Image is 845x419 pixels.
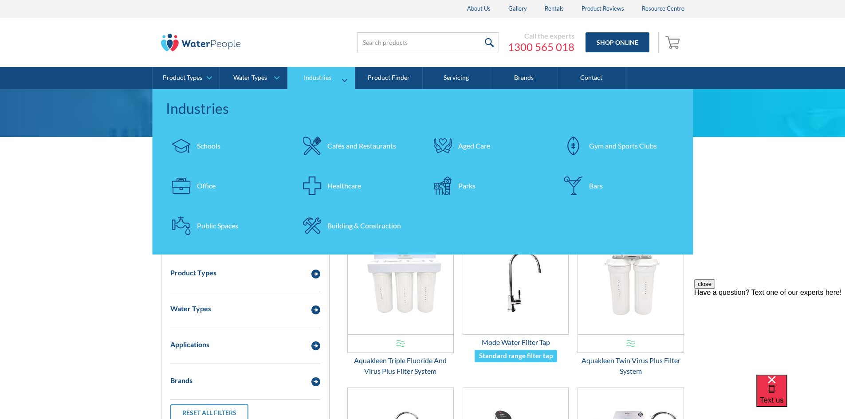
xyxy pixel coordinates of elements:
[197,180,216,191] div: Office
[166,170,288,201] a: Office
[427,130,549,161] a: Aged Care
[170,375,193,386] div: Brands
[665,35,682,49] img: shopping cart
[490,67,558,89] a: Brands
[423,67,490,89] a: Servicing
[463,228,569,334] img: Mode Water Filter Tap
[327,180,361,191] div: Healthcare
[347,355,454,376] div: Aquakleen Triple Fluoride And Virus Plus Filter System
[287,67,354,89] a: Industries
[296,130,418,161] a: Cafés and Restaurants
[327,220,401,231] div: Building & Construction
[357,32,499,52] input: Search products
[166,98,680,119] div: Industries
[589,180,603,191] div: Bars
[197,220,238,231] div: Public Spaces
[694,279,845,386] iframe: podium webchat widget prompt
[170,303,211,314] div: Water Types
[170,339,209,350] div: Applications
[558,67,625,89] a: Contact
[296,210,418,241] a: Building & Construction
[197,141,220,151] div: Schools
[153,89,693,255] nav: Industries
[663,32,684,53] a: Open empty cart
[458,141,490,151] div: Aged Care
[463,227,569,363] a: Mode Water Filter TapMode Water Filter TapStandard range filter tap
[233,74,267,82] div: Water Types
[166,130,288,161] a: Schools
[558,170,680,201] a: Bars
[586,32,649,52] a: Shop Online
[589,141,657,151] div: Gym and Sports Clubs
[163,74,202,82] div: Product Types
[153,67,220,89] a: Product Types
[508,31,574,40] div: Call the experts
[304,74,331,82] div: Industries
[578,228,684,334] img: Aquakleen Twin Virus Plus Filter System
[427,170,549,201] a: Parks
[220,67,287,89] a: Water Types
[170,267,216,278] div: Product Types
[327,141,396,151] div: Cafés and Restaurants
[458,180,476,191] div: Parks
[161,34,241,51] img: The Water People
[578,227,684,376] a: Aquakleen Twin Virus Plus Filter SystemAquakleen Twin Virus Plus Filter System
[756,375,845,419] iframe: podium webchat widget bubble
[348,228,453,334] img: Aquakleen Triple Fluoride And Virus Plus Filter System
[296,170,418,201] a: Healthcare
[508,40,574,54] a: 1300 565 018
[355,67,423,89] a: Product Finder
[479,351,553,361] div: Standard range filter tap
[463,337,569,348] div: Mode Water Filter Tap
[558,130,680,161] a: Gym and Sports Clubs
[578,355,684,376] div: Aquakleen Twin Virus Plus Filter System
[166,210,288,241] a: Public Spaces
[347,227,454,376] a: Aquakleen Triple Fluoride And Virus Plus Filter SystemAquakleen Triple Fluoride And Virus Plus Fi...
